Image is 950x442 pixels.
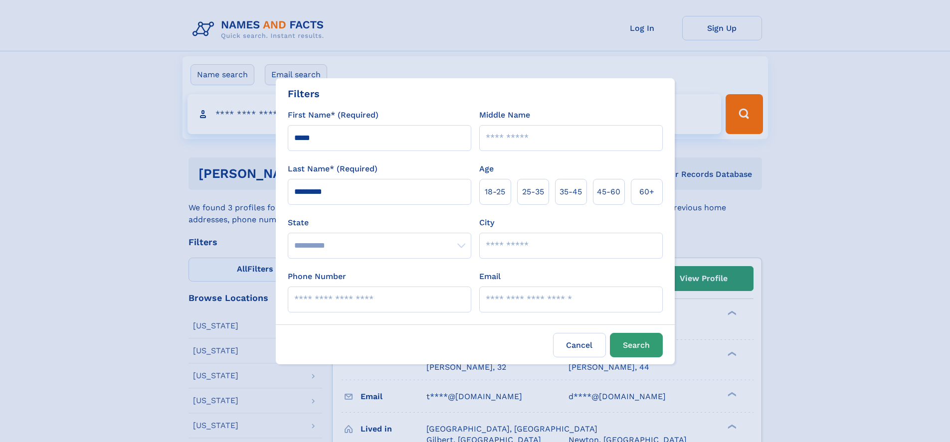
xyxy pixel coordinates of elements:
span: 45‑60 [597,186,620,198]
label: Email [479,271,501,283]
label: Middle Name [479,109,530,121]
span: 25‑35 [522,186,544,198]
span: 35‑45 [560,186,582,198]
label: State [288,217,471,229]
label: Last Name* (Required) [288,163,378,175]
span: 60+ [639,186,654,198]
label: Phone Number [288,271,346,283]
span: 18‑25 [485,186,505,198]
div: Filters [288,86,320,101]
label: Age [479,163,494,175]
label: Cancel [553,333,606,357]
button: Search [610,333,663,357]
label: First Name* (Required) [288,109,379,121]
label: City [479,217,494,229]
